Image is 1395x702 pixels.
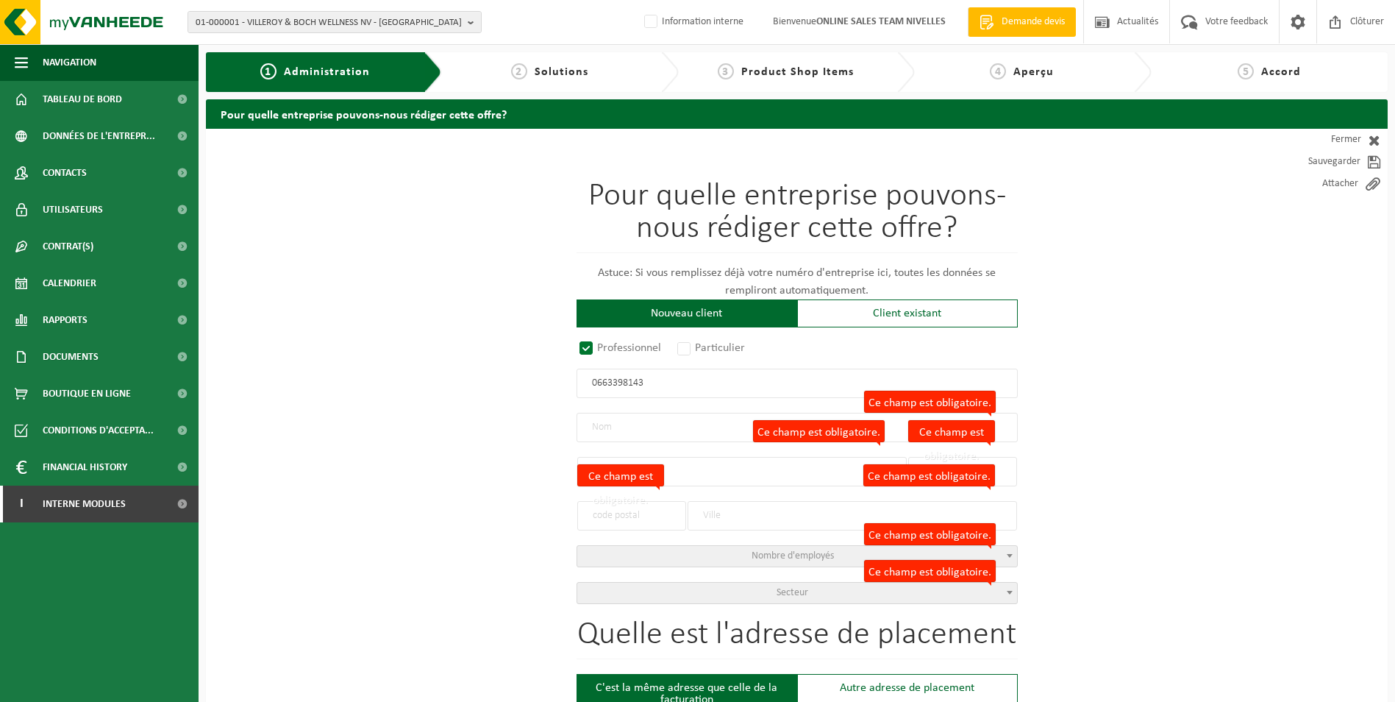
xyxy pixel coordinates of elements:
span: Interne modules [43,486,126,522]
input: Ville [688,501,1017,531]
span: Utilisateurs [43,191,103,228]
label: Ce champ est obligatoire. [908,420,995,442]
span: Tableau de bord [43,81,122,118]
a: 3Product Shop Items [686,63,885,81]
span: Contacts [43,155,87,191]
label: Ce champ est obligatoire. [577,464,664,486]
span: Navigation [43,44,96,81]
span: 5 [1238,63,1254,79]
h1: Pour quelle entreprise pouvons-nous rédiger cette offre? [577,180,1018,253]
input: code postal [577,501,686,531]
span: Nombre d'employés [752,550,834,561]
span: 01-000001 - VILLEROY & BOCH WELLNESS NV - [GEOGRAPHIC_DATA] [196,12,462,34]
span: Contrat(s) [43,228,93,265]
label: Ce champ est obligatoire. [864,391,996,413]
input: Rue [577,457,907,486]
strong: ONLINE SALES TEAM NIVELLES [816,16,946,27]
span: Demande devis [998,15,1068,29]
label: Information interne [641,11,743,33]
a: Attacher [1255,173,1388,195]
label: Ce champ est obligatoire. [864,523,996,545]
label: Particulier [674,338,749,358]
label: Professionnel [577,338,666,358]
p: Astuce: Si vous remplissez déjà votre numéro d'entreprise ici, toutes les données se rempliront a... [577,264,1018,299]
div: Client existant [797,299,1018,327]
span: Accord [1261,66,1301,78]
h1: Quelle est l'adresse de placement [577,619,1018,659]
span: Financial History [43,449,127,486]
a: Fermer [1255,129,1388,151]
a: Sauvegarder [1255,151,1388,173]
button: 01-000001 - VILLEROY & BOCH WELLNESS NV - [GEOGRAPHIC_DATA] [188,11,482,33]
span: 3 [718,63,734,79]
span: I [15,486,28,522]
span: Documents [43,338,99,375]
a: 4Aperçu [922,63,1121,81]
label: Ce champ est obligatoire. [863,464,995,486]
a: 1Administration [217,63,413,81]
a: 5Accord [1159,63,1380,81]
a: Demande devis [968,7,1076,37]
a: 2Solutions [449,63,649,81]
label: Ce champ est obligatoire. [753,420,885,442]
span: Conditions d'accepta... [43,412,154,449]
div: Nouveau client [577,299,797,327]
span: Secteur [777,587,808,598]
span: Administration [284,66,370,78]
h2: Pour quelle entreprise pouvons-nous rédiger cette offre? [206,99,1388,128]
span: 2 [511,63,527,79]
input: Numéro d'entreprise [577,369,1018,398]
span: 1 [260,63,276,79]
span: 4 [990,63,1006,79]
input: Nom [577,413,1018,442]
span: Calendrier [43,265,96,302]
span: Rapports [43,302,88,338]
span: Product Shop Items [741,66,854,78]
label: Ce champ est obligatoire. [864,560,996,582]
span: Solutions [535,66,588,78]
span: Aperçu [1013,66,1054,78]
span: Données de l'entrepr... [43,118,155,155]
span: Boutique en ligne [43,375,131,412]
